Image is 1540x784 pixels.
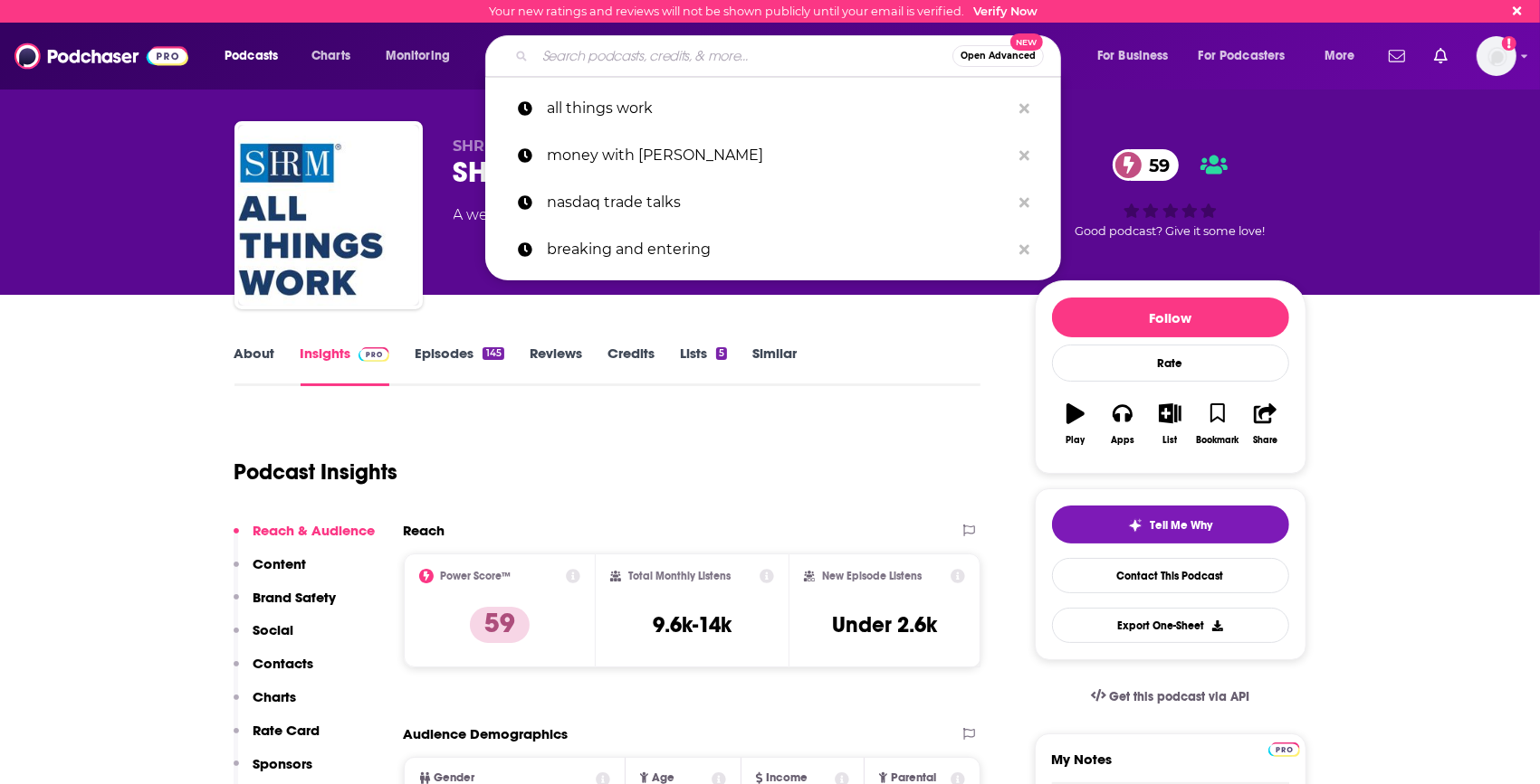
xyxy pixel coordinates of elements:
p: 59 [470,607,530,643]
button: Share [1241,392,1288,457]
h2: Audience Demographics [404,725,569,742]
button: Social [234,621,294,655]
div: 5 [716,347,727,360]
p: money with katie [547,132,1010,179]
p: Reach & Audience [253,522,376,539]
p: breaking and entering [547,226,1010,273]
a: Contact This Podcast [1052,558,1289,593]
a: money with [PERSON_NAME] [485,132,1061,179]
button: Reach & Audience [234,522,376,555]
a: Similar [752,345,797,386]
span: Age [652,772,674,784]
button: Export One-Sheet [1052,608,1289,643]
a: Show notifications dropdown [1427,41,1455,71]
span: For Podcasters [1199,43,1286,69]
p: Content [253,555,307,572]
button: Apps [1099,392,1146,457]
a: Lists5 [680,345,727,386]
span: New [1010,33,1043,51]
img: SHRM All Things Work [238,125,419,306]
img: tell me why sparkle [1128,518,1143,533]
a: About [234,345,275,386]
a: Episodes145 [415,345,503,386]
h2: Total Monthly Listens [628,570,731,582]
p: Rate Card [253,722,320,739]
img: Podchaser Pro [1268,742,1300,757]
p: Social [253,621,294,638]
a: Pro website [1268,740,1300,757]
p: all things work [547,85,1010,132]
span: Gender [435,772,475,784]
button: Bookmark [1194,392,1241,457]
button: open menu [1312,42,1378,71]
button: Play [1052,392,1099,457]
span: Good podcast? Give it some love! [1076,224,1266,238]
h3: Under 2.6k [832,611,937,638]
button: Charts [234,688,297,722]
div: Play [1066,435,1085,446]
button: List [1146,392,1193,457]
span: Logged in as sgibby [1477,36,1516,76]
button: Content [234,555,307,589]
div: 59Good podcast? Give it some love! [1035,137,1306,250]
div: Apps [1111,435,1134,446]
p: Charts [253,688,297,705]
span: Charts [311,43,350,69]
a: all things work [485,85,1061,132]
a: Credits [607,345,655,386]
img: User Profile [1477,36,1516,76]
span: Podcasts [225,43,278,69]
button: open menu [1187,42,1312,71]
span: Tell Me Why [1150,518,1212,533]
a: breaking and entering [485,226,1061,273]
span: Open Advanced [961,52,1036,61]
a: InsightsPodchaser Pro [301,345,390,386]
a: Charts [300,42,361,71]
button: Rate Card [234,722,320,755]
button: Open AdvancedNew [952,45,1044,67]
label: My Notes [1052,751,1289,782]
h3: 9.6k-14k [653,611,732,638]
div: 145 [483,347,503,360]
span: More [1325,43,1355,69]
button: Brand Safety [234,589,337,622]
svg: Email not verified [1502,36,1516,51]
div: Bookmark [1196,435,1239,446]
a: Get this podcast via API [1076,675,1265,719]
div: Share [1253,435,1277,446]
h2: New Episode Listens [822,570,922,582]
button: Follow [1052,298,1289,337]
span: Get this podcast via API [1109,689,1249,704]
span: 59 [1131,149,1179,181]
p: Brand Safety [253,589,337,606]
div: Search podcasts, credits, & more... [502,35,1078,77]
div: Your new ratings and reviews will not be shown publicly until your email is verified. [489,5,1038,18]
h2: Power Score™ [441,570,512,582]
span: Monitoring [386,43,450,69]
div: List [1163,435,1178,446]
button: tell me why sparkleTell Me Why [1052,505,1289,543]
div: Rate [1052,345,1289,382]
button: Show profile menu [1477,36,1516,76]
button: Contacts [234,655,314,688]
a: 59 [1113,149,1179,181]
p: nasdaq trade talks [547,179,1010,226]
p: Contacts [253,655,314,672]
a: Show notifications dropdown [1382,41,1412,71]
a: nasdaq trade talks [485,179,1061,226]
span: Income [767,772,808,784]
button: open menu [1085,42,1191,71]
h2: Reach [404,522,445,539]
img: Podchaser - Follow, Share and Rate Podcasts [14,39,188,73]
img: Podchaser Pro [359,347,390,362]
h1: Podcast Insights [234,458,398,486]
span: For Business [1097,43,1169,69]
a: Reviews [530,345,582,386]
p: Sponsors [253,755,313,772]
div: A weekly podcast [454,204,831,226]
button: open menu [212,42,301,71]
input: Search podcasts, credits, & more... [535,42,952,71]
button: open menu [373,42,473,71]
